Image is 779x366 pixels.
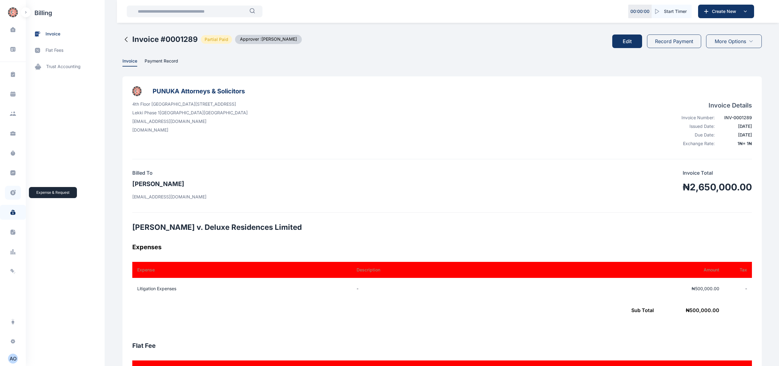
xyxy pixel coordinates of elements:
[122,58,137,65] span: Invoice
[631,307,654,313] span: Sub Total
[675,132,715,138] div: Due Date:
[235,35,302,44] span: Approver : [PERSON_NAME]
[132,110,248,116] p: Lekki Phase 1 [GEOGRAPHIC_DATA] [GEOGRAPHIC_DATA]
[718,132,752,138] div: [DATE]
[132,194,206,200] p: [EMAIL_ADDRESS][DOMAIN_NAME]
[132,341,752,351] h3: Flat Fee
[26,42,105,59] a: flat fees
[132,179,206,189] h3: [PERSON_NAME]
[718,140,752,147] div: 1 ₦ = 1 ₦
[709,8,741,14] span: Create New
[664,8,687,14] span: Start Timer
[675,101,752,110] h4: Invoice Details
[652,5,692,18] button: Start Timer
[132,169,206,177] h4: Billed To
[683,169,752,177] p: Invoice Total
[153,86,245,96] h3: PUNUKA Attorneys & Solicitors
[630,8,649,14] p: 00 : 00 : 00
[675,140,715,147] div: Exchange Rate:
[46,31,60,37] span: invoice
[612,30,647,53] a: Edit
[718,123,752,129] div: [DATE]
[132,35,198,44] h2: Invoice # 0001289
[539,262,724,278] th: Amount
[8,355,18,362] div: A O
[612,35,642,48] button: Edit
[132,262,349,278] th: Expense
[46,63,81,70] span: trust accounting
[349,262,539,278] th: Description
[724,262,752,278] th: Tax
[132,299,724,321] td: ₦ 500,000.00
[132,118,248,124] p: [EMAIL_ADDRESS][DOMAIN_NAME]
[145,58,178,65] span: Payment Record
[132,278,349,299] td: Litigation Expenses
[46,47,63,54] span: flat fees
[675,115,715,121] div: Invoice Number:
[349,278,539,299] td: -
[132,86,142,96] img: businessLogo
[26,59,105,75] a: trust accounting
[132,127,248,133] p: [DOMAIN_NAME]
[539,278,724,299] td: ₦500,000.00
[715,38,746,45] span: More Options
[132,242,752,252] h3: Expenses
[132,222,752,232] h2: [PERSON_NAME] v. Deluxe Residences Limited
[683,181,752,193] h1: ₦2,650,000.00
[647,35,701,48] button: Record Payment
[647,30,701,53] a: Record Payment
[8,354,18,364] button: AO
[4,354,22,364] button: AO
[201,35,232,44] span: Partial Paid
[718,115,752,121] div: INV-0001289
[724,278,752,299] td: -
[132,101,248,107] p: 4th Floor [GEOGRAPHIC_DATA][STREET_ADDRESS]
[698,5,754,18] button: Create New
[26,26,105,42] a: invoice
[675,123,715,129] div: Issued Date:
